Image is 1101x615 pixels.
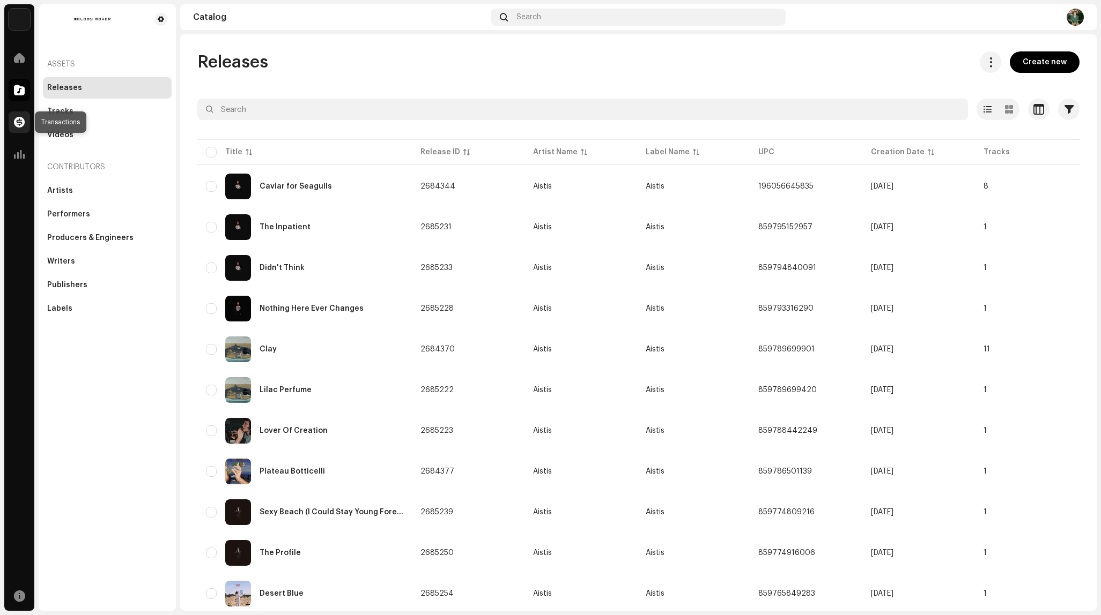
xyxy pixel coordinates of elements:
span: 1 [984,468,987,475]
span: 1 [984,305,987,312]
re-m-nav-item: Publishers [43,274,172,296]
div: Writers [47,257,75,266]
div: Videos [47,131,73,139]
span: Aistis [533,427,629,434]
span: Feb 28, 2025 [871,508,893,516]
span: 859774916006 [758,549,815,557]
div: Catalog [193,13,487,21]
span: 1 [984,508,987,516]
div: Aistis [533,427,552,434]
span: Aistis [646,549,664,557]
div: Aistis [533,264,552,272]
div: Artist Name [533,147,578,157]
span: Feb 28, 2025 [871,305,893,312]
span: 859793316290 [758,305,814,312]
span: 1 [984,223,987,231]
span: Aistis [646,468,664,475]
span: Releases [197,51,268,73]
button: Create new [1010,51,1080,73]
div: Releases [47,84,82,92]
span: Search [516,13,541,21]
span: Aistis [646,183,664,190]
div: Sexy Beach (I Could Stay Young Forever) [260,508,403,516]
div: Aistis [533,386,552,394]
span: Create new [1023,51,1067,73]
span: 1 [984,427,987,434]
img: 2f843e0c-64db-4149-bd93-183b6b56978c [225,377,251,403]
re-m-nav-item: Tracks [43,101,172,122]
div: Aistis [533,223,552,231]
span: Aistis [533,549,629,557]
span: 2685231 [420,223,452,231]
div: Caviar for Seagulls [260,183,332,190]
span: 859765849283 [758,590,815,597]
span: 2684370 [420,346,455,353]
div: Aistis [533,183,552,190]
span: Feb 27, 2025 [871,468,893,475]
span: Aistis [646,305,664,312]
div: Assets [43,51,172,77]
span: 859789699420 [758,386,817,394]
span: 1 [984,590,987,597]
span: Feb 28, 2025 [871,264,893,272]
span: Aistis [533,223,629,231]
re-m-nav-item: Releases [43,77,172,99]
img: 710f3302-f068-46a0-86bd-830608b18ddc [225,581,251,606]
span: Feb 28, 2025 [871,386,893,394]
img: fe8b7fe2-d219-40a9-8702-b16601411746 [225,255,251,281]
span: 2684344 [420,183,455,190]
div: Lover Of Creation [260,427,328,434]
span: Aistis [533,590,629,597]
span: Aistis [533,183,629,190]
span: Aistis [533,468,629,475]
span: Aistis [646,590,664,597]
span: Aistis [533,346,629,353]
img: 90038418-04bc-452b-b588-675f88d1c927 [225,214,251,240]
span: Feb 27, 2025 [871,346,893,353]
re-m-nav-item: Videos [43,124,172,146]
img: 34f81ff7-2202-4073-8c5d-62963ce809f3 [9,9,30,30]
img: 545318bd-8a49-416c-923d-abd0b55ae73b [225,540,251,566]
img: dd1629f2-61db-4bea-83cc-ae53c4a0e3a5 [47,13,137,26]
div: Clay [260,346,277,353]
div: Title [225,147,242,157]
div: Aistis [533,468,552,475]
span: Aistis [646,346,664,353]
span: 2685222 [420,386,454,394]
span: 2685250 [420,549,454,557]
div: Plateau Botticelli [260,468,325,475]
span: 196056645835 [758,183,814,190]
img: d3abfd69-c8af-4cf2-b33a-4ba34575d61e [225,418,251,444]
div: Aistis [533,590,552,597]
span: 2685228 [420,305,454,312]
div: Lilac Perfume [260,386,312,394]
span: Aistis [646,427,664,434]
span: 2684377 [420,468,454,475]
div: Aistis [533,549,552,557]
div: Didn't Think [260,264,305,272]
img: 7c37b1c7-385a-4630-8abd-231bdb524b7c [225,499,251,525]
span: 2685223 [420,427,453,434]
span: 8 [984,183,988,190]
span: Aistis [533,264,629,272]
div: Release ID [420,147,460,157]
div: Creation Date [871,147,925,157]
div: Producers & Engineers [47,234,134,242]
img: cccaa8f1-8b69-4ad0-8f36-6b0437791392 [225,174,251,199]
div: Artists [47,186,73,195]
span: Aistis [646,223,664,231]
div: Desert Blue [260,590,304,597]
div: Aistis [533,508,552,516]
div: Labels [47,304,72,313]
span: 1 [984,549,987,557]
span: 1 [984,264,987,272]
div: Aistis [533,305,552,312]
span: Aistis [646,508,664,516]
span: Feb 28, 2025 [871,427,893,434]
re-m-nav-item: Labels [43,298,172,319]
div: Tracks [47,107,73,116]
span: Feb 28, 2025 [871,549,893,557]
span: Aistis [646,264,664,272]
div: Contributors [43,154,172,180]
div: Label Name [646,147,690,157]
